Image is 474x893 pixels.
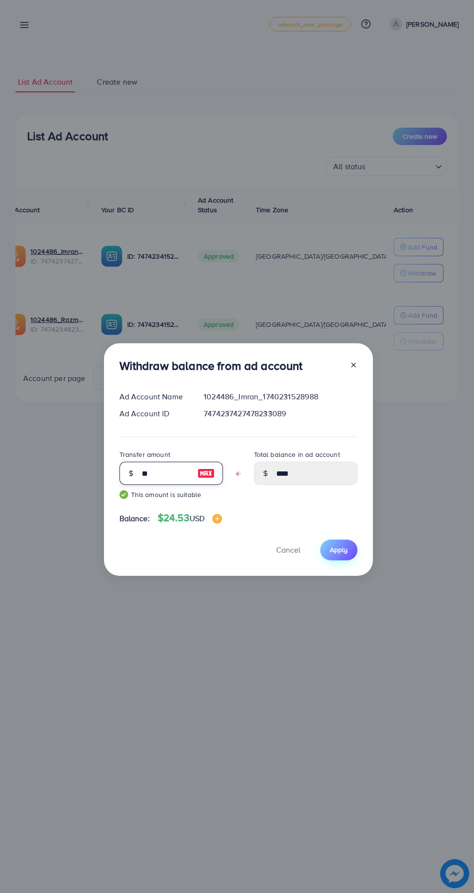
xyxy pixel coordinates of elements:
img: image [197,468,215,479]
div: Ad Account Name [112,391,196,402]
button: Cancel [264,540,312,560]
div: 7474237427478233089 [196,408,365,419]
img: image [212,514,222,524]
label: Transfer amount [119,450,170,459]
small: This amount is suitable [119,490,223,499]
div: Ad Account ID [112,408,196,419]
img: guide [119,490,128,499]
h3: Withdraw balance from ad account [119,359,303,373]
div: 1024486_Imran_1740231528988 [196,391,365,402]
button: Apply [320,540,357,560]
span: Apply [330,545,348,555]
span: Cancel [276,544,300,555]
span: USD [190,513,205,524]
label: Total balance in ad account [254,450,340,459]
span: Balance: [119,513,150,524]
h4: $24.53 [158,512,222,524]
